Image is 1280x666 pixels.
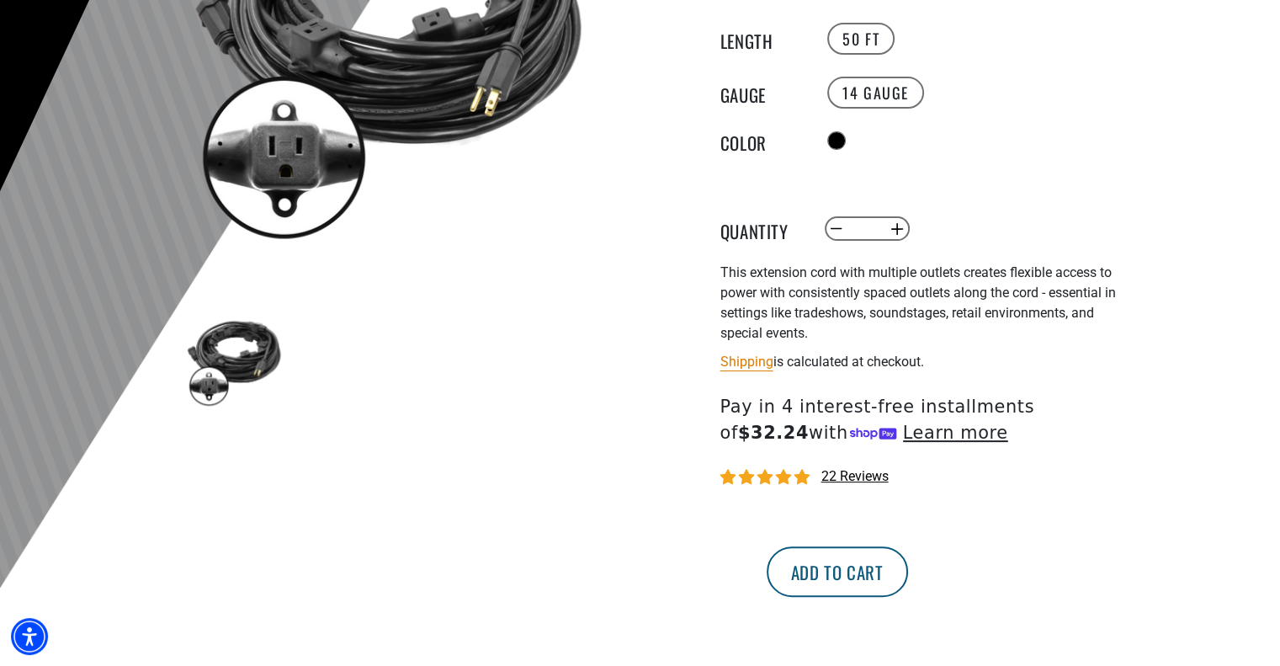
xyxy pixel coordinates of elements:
[720,264,1116,341] span: This extension cord with multiple outlets creates flexible access to power with consistently spac...
[827,77,924,109] label: 14 Gauge
[720,350,1133,373] div: is calculated at checkout.
[720,354,773,370] a: Shipping
[720,470,813,486] span: 4.95 stars
[720,82,805,104] legend: Gauge
[827,23,895,55] label: 50 FT
[185,312,283,409] img: black
[11,618,48,655] div: Accessibility Menu
[720,218,805,240] label: Quantity
[720,130,805,152] legend: Color
[821,468,889,484] span: 22 reviews
[720,28,805,50] legend: Length
[767,546,908,597] button: Add to cart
